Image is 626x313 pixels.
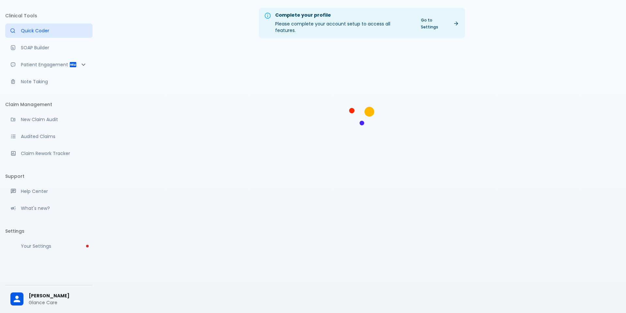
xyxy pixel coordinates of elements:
p: Patient Engagement [21,61,69,68]
a: Docugen: Compose a clinical documentation in seconds [5,40,93,55]
span: [PERSON_NAME] [29,292,87,299]
p: Note Taking [21,78,87,85]
p: SOAP Builder [21,44,87,51]
div: Complete your profile [275,12,412,19]
a: Audit a new claim [5,112,93,127]
p: What's new? [21,205,87,211]
p: Claim Rework Tracker [21,150,87,157]
a: Go to Settings [417,15,462,32]
a: Advanced note-taking [5,74,93,89]
p: Help Center [21,188,87,195]
div: Recent updates and feature releases [5,201,93,215]
a: Get help from our support team [5,184,93,198]
div: [PERSON_NAME]Glance Care [5,288,93,310]
div: Patient Reports & Referrals [5,57,93,72]
li: Claim Management [5,97,93,112]
a: View audited claims [5,129,93,144]
a: Moramiz: Find ICD10AM codes instantly [5,23,93,38]
p: Audited Claims [21,133,87,140]
li: Settings [5,223,93,239]
a: Please complete account setup [5,239,93,253]
p: New Claim Audit [21,116,87,123]
div: Please complete your account setup to access all features. [275,10,412,36]
p: Glance Care [29,299,87,306]
p: Your Settings [21,243,87,249]
li: Support [5,168,93,184]
li: Clinical Tools [5,8,93,23]
a: Monitor progress of claim corrections [5,146,93,161]
p: Quick Coder [21,27,87,34]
